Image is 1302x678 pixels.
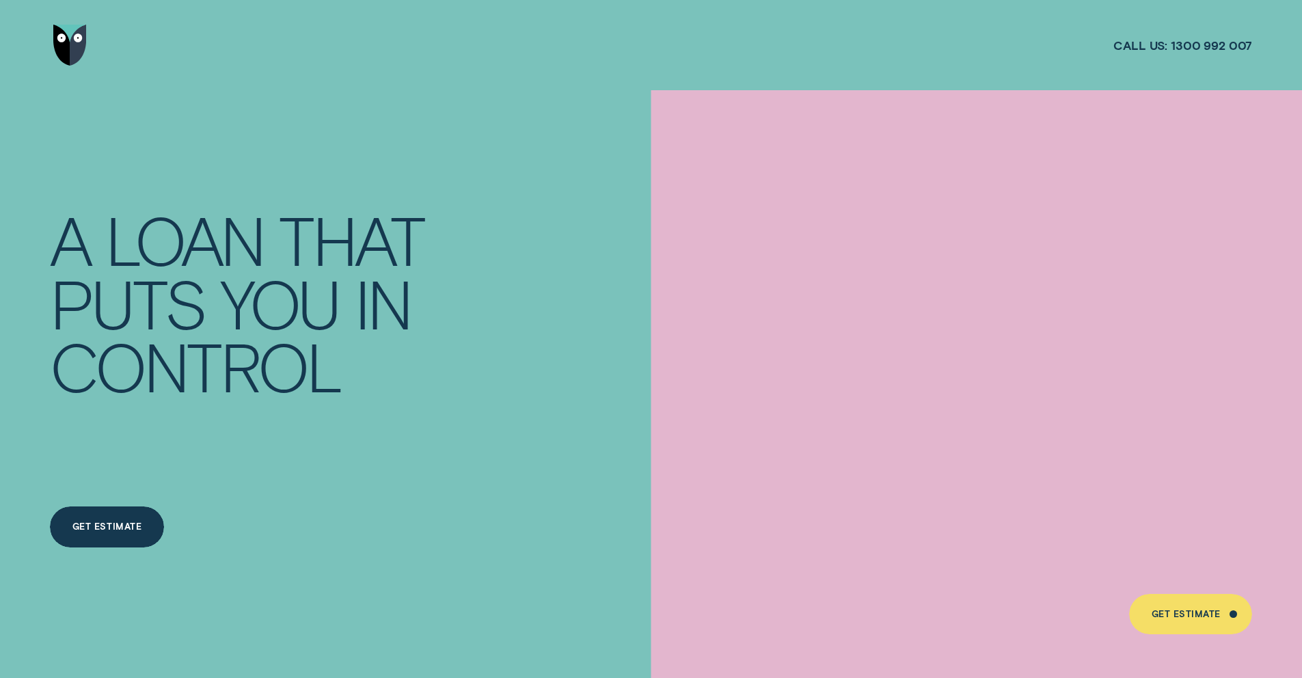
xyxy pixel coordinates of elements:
a: Get Estimate [1129,594,1253,635]
img: Wisr [53,25,87,66]
a: Call us:1300 992 007 [1113,38,1252,53]
span: Call us: [1113,38,1167,53]
a: Get Estimate [50,506,164,547]
span: 1300 992 007 [1171,38,1252,53]
h4: A LOAN THAT PUTS YOU IN CONTROL [50,208,442,397]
